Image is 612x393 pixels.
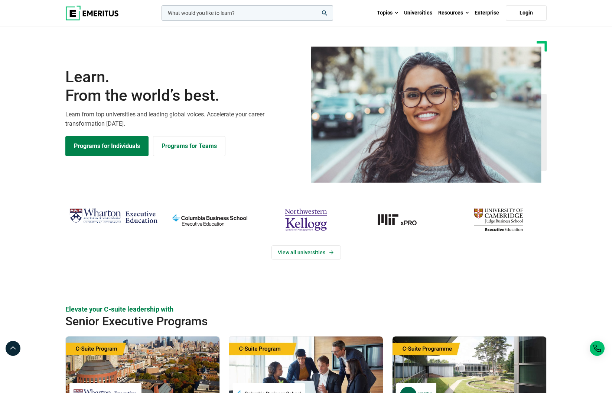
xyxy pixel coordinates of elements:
[506,5,547,21] a: Login
[65,305,547,314] p: Elevate your C-suite leadership with
[65,110,302,129] p: Learn from top universities and leading global voices. Accelerate your career transformation [DATE].
[454,205,543,234] img: cambridge-judge-business-school
[261,205,350,234] img: northwestern-kellogg
[162,5,333,21] input: woocommerce-product-search-field-0
[358,205,447,234] img: MIT xPRO
[311,46,541,183] img: Learn from the world's best
[153,136,225,156] a: Explore for Business
[65,68,302,105] h1: Learn.
[65,86,302,105] span: From the world’s best.
[69,205,158,227] img: Wharton Executive Education
[65,136,149,156] a: Explore Programs
[65,314,498,329] h2: Senior Executive Programs
[358,205,447,234] a: MIT-xPRO
[165,205,254,234] img: columbia-business-school
[271,245,341,260] a: View Universities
